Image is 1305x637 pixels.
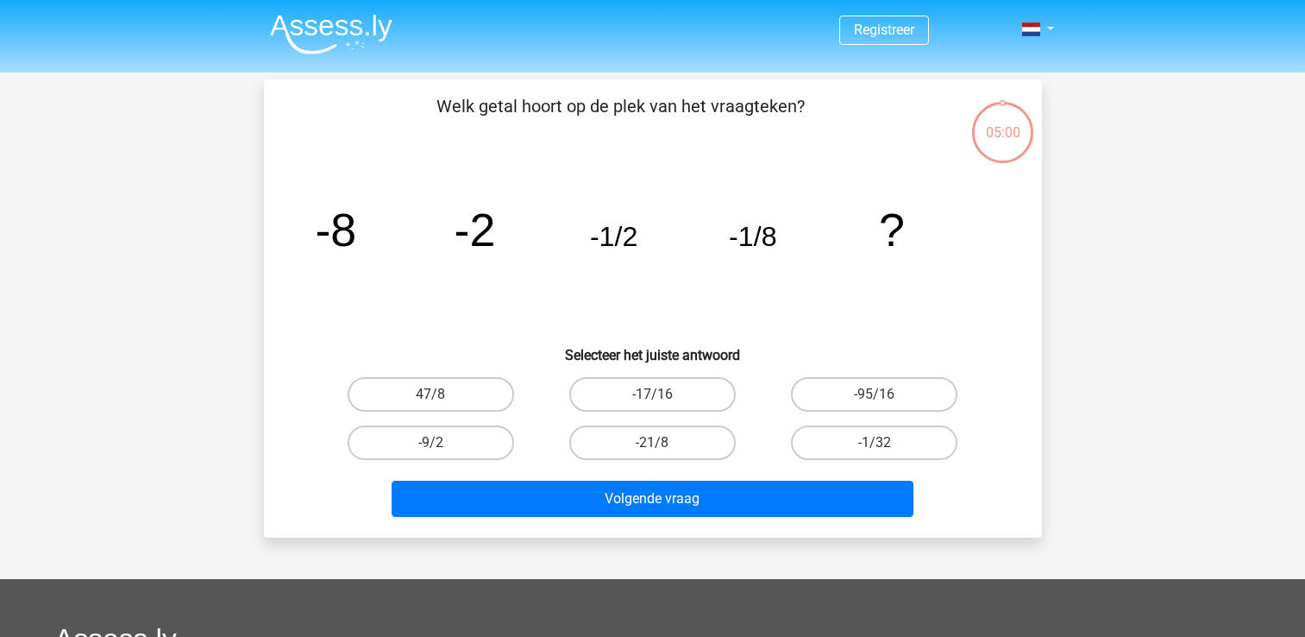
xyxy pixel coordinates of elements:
[854,22,914,38] a: Registreer
[315,204,356,255] tspan: -8
[569,426,736,460] label: -21/8
[791,426,957,460] label: -1/32
[454,204,495,255] tspan: -2
[348,426,514,460] label: -9/2
[292,93,950,145] p: Welk getal hoort op de plek van het vraagteken?
[879,204,905,255] tspan: ?
[729,221,777,252] tspan: -1/8
[970,100,1035,143] div: 05:00
[589,221,637,252] tspan: -1/2
[270,14,392,54] img: Assessly
[292,333,1014,363] h6: Selecteer het juiste antwoord
[569,377,736,412] label: -17/16
[791,377,957,412] label: -95/16
[348,377,514,412] label: 47/8
[392,481,913,517] button: Volgende vraag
